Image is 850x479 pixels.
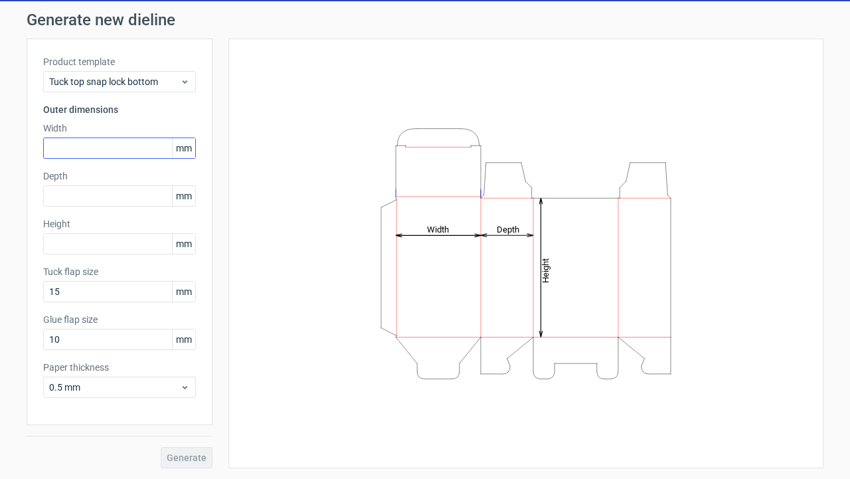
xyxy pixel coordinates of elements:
[43,55,196,68] label: Product template
[427,224,449,234] tspan: Width
[172,282,195,302] span: mm
[43,122,196,135] label: Width
[43,103,196,116] h3: Outer dimensions
[172,186,195,206] span: mm
[172,330,195,349] span: mm
[43,265,196,278] label: Tuck flap size
[49,381,180,394] span: 0.5 mm
[27,12,823,28] h1: Generate new dieline
[497,224,519,234] tspan: Depth
[43,169,196,183] label: Depth
[49,75,180,88] span: Tuck top snap lock bottom
[172,138,195,158] span: mm
[43,361,196,374] label: Paper thickness
[172,234,195,254] span: mm
[43,217,196,231] label: Height
[541,258,551,282] tspan: Height
[43,313,196,326] label: Glue flap size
